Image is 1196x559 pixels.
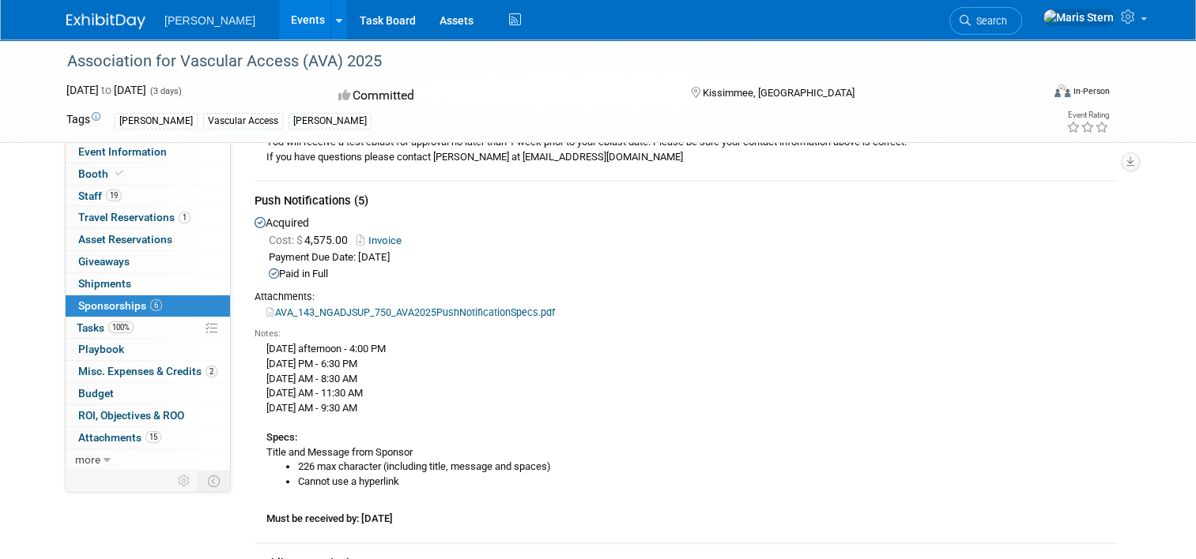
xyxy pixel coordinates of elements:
td: Personalize Event Tab Strip [171,471,198,491]
div: Payment Due Date: [DATE] [269,250,1118,265]
div: Acquired [255,212,1118,531]
a: Budget [66,383,230,404]
span: 4,575.00 [269,234,354,246]
a: Staff19 [66,186,230,207]
span: 19 [106,189,122,201]
li: Cannot use a hyperlink [298,475,1118,490]
div: In-Person [1073,85,1110,97]
b: Must be received by: [DATE] [266,512,393,524]
a: Asset Reservations [66,229,230,250]
a: Search [949,7,1022,35]
b: Specs: [266,431,297,443]
img: Format-Inperson.png [1055,84,1070,97]
span: 15 [145,431,161,443]
span: (3 days) [149,86,182,96]
img: Maris Stern [1043,9,1115,26]
div: Push Notifications (5) [255,193,1118,212]
a: more [66,449,230,471]
a: Travel Reservations1 [66,207,230,228]
span: Misc. Expenses & Credits [78,365,217,377]
span: Staff [78,189,122,202]
div: Committed [334,82,666,110]
a: Attachments15 [66,427,230,448]
span: Giveaways [78,255,130,268]
span: Budget [78,387,114,400]
span: ROI, Objectives & ROO [78,409,184,422]
td: Toggle Event Tabs [198,471,231,491]
a: AVA_143_NGADJSUP_750_AVA2025PushNotificationSpecs.pdf [266,306,555,318]
span: Asset Reservations [78,233,172,246]
div: [PERSON_NAME] [115,113,198,129]
span: Booth [78,167,126,180]
div: [PERSON_NAME] [289,113,372,129]
div: Attachments: [255,290,1118,304]
div: Event Rating [1066,111,1109,119]
span: [DATE] [DATE] [66,84,146,96]
i: Booth reservation complete [115,169,123,178]
span: [PERSON_NAME] [164,14,255,27]
div: Paid in Full [269,267,1118,282]
a: ROI, Objectives & ROO [66,405,230,426]
span: Attachments [78,431,161,444]
img: ExhibitDay [66,13,145,29]
span: Search [971,15,1007,27]
span: 100% [108,321,134,333]
a: Tasks100% [66,317,230,339]
a: Invoice [357,234,408,246]
span: Cost: $ [269,234,304,246]
a: Giveaways [66,251,230,272]
a: Misc. Expenses & Credits2 [66,361,230,382]
span: to [99,84,114,96]
span: Playbook [78,343,124,355]
a: Sponsorships6 [66,295,230,317]
a: Booth [66,163,230,185]
span: 6 [150,299,162,311]
a: Playbook [66,339,230,360]
span: Sponsorships [78,299,162,312]
div: [DATE] afternoon - 4:00 PM [DATE] PM - 6:30 PM [DATE] AM - 8:30 AM [DATE] AM - 11:30 AM [DATE] AM... [255,340,1118,526]
li: 226 max character (including title, message and spaces) [298,460,1118,475]
span: Shipments [78,277,131,290]
a: Event Information [66,141,230,163]
span: 1 [179,212,191,223]
span: Kissimmee, [GEOGRAPHIC_DATA] [703,87,855,99]
div: Notes: [255,328,1118,340]
span: 2 [206,366,217,377]
div: Vascular Access [203,113,283,129]
span: more [75,453,100,466]
div: Event Format [956,82,1110,106]
span: Travel Reservations [78,211,191,223]
td: Tags [66,111,100,129]
span: Tasks [77,321,134,334]
div: Association for Vascular Access (AVA) 2025 [62,47,1021,76]
span: Event Information [78,145,167,158]
a: Shipments [66,273,230,295]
